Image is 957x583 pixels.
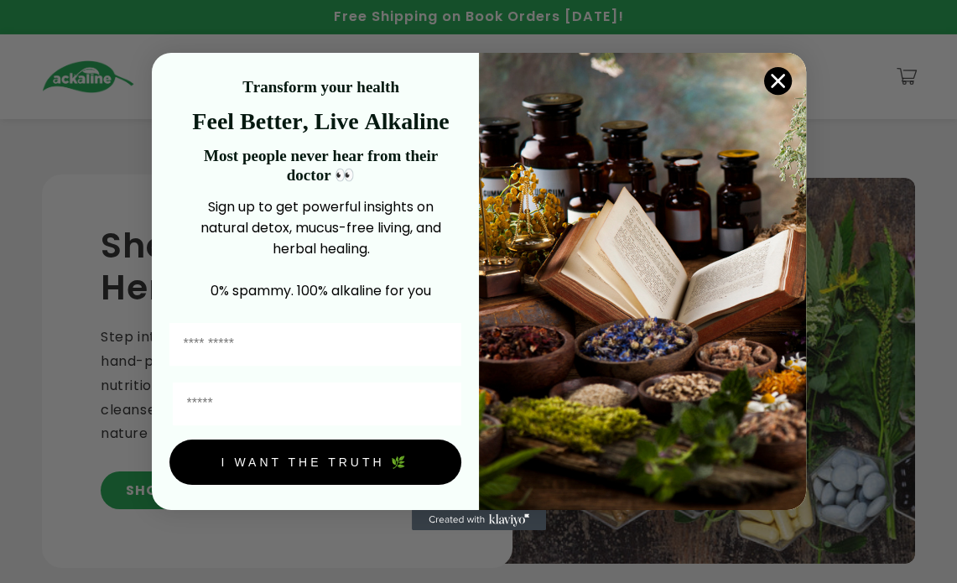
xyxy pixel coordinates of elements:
[192,108,449,134] strong: Feel Better, Live Alkaline
[169,440,461,485] button: I WANT THE TRUTH 🌿
[173,383,461,425] input: Email
[181,280,461,301] p: 0% spammy. 100% alkaline for you
[412,510,546,530] a: Created with Klaviyo - opens in a new tab
[169,323,461,366] input: First Name
[242,78,399,96] strong: Transform your health
[479,53,806,510] img: 4a4a186a-b914-4224-87c7-990d8ecc9bca.jpeg
[763,66,793,96] button: Close dialog
[204,147,438,184] strong: Most people never hear from their doctor 👀
[181,196,461,259] p: Sign up to get powerful insights on natural detox, mucus-free living, and herbal healing.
